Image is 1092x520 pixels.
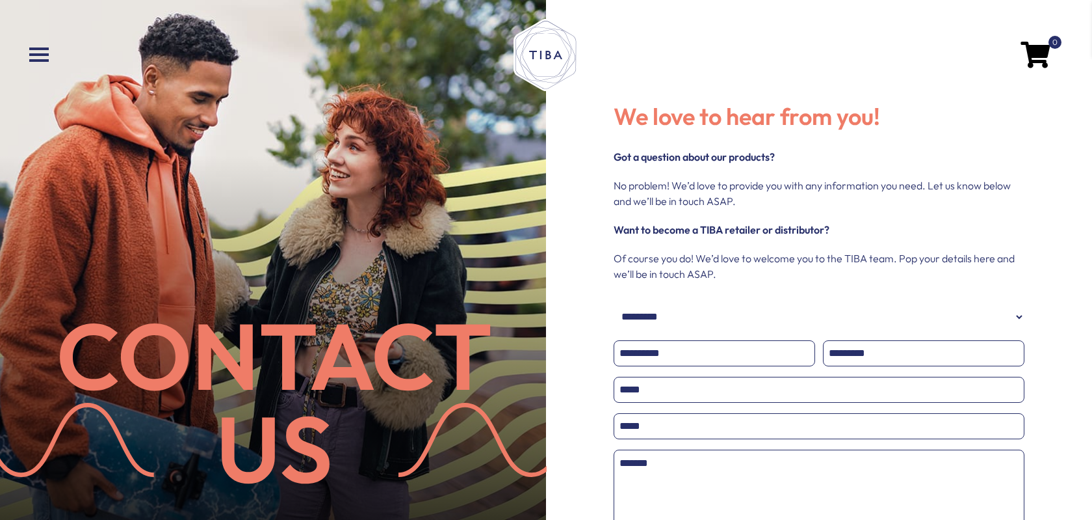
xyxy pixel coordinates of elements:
[614,223,829,236] strong: Want to become a TIBA retailer or distributor?
[614,178,1024,209] p: No problem! We’d love to provide you with any information you need. Let us know below and we’ll b...
[614,102,880,131] span: We love to hear from you!
[614,150,775,163] strong: Got a question about our products?
[1048,36,1061,49] span: 0
[1020,46,1050,61] a: 0
[614,251,1024,282] p: Of course you do! We’d love to welcome you to the TIBA team. Pop your details here and we’ll be i...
